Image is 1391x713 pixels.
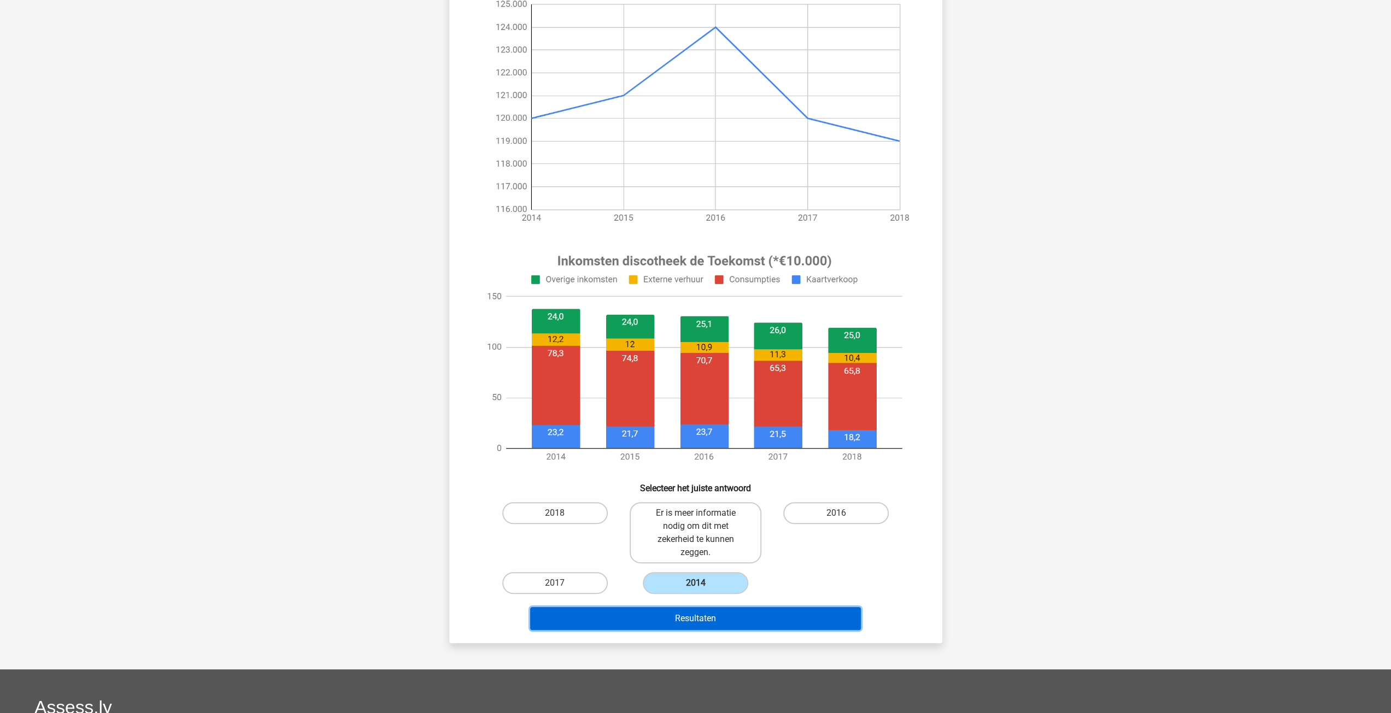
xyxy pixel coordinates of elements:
[783,502,889,524] label: 2016
[502,572,608,594] label: 2017
[467,474,925,493] h6: Selecteer het juiste antwoord
[530,607,861,630] button: Resultaten
[643,572,748,594] label: 2014
[630,502,761,563] label: Er is meer informatie nodig om dit met zekerheid te kunnen zeggen.
[502,502,608,524] label: 2018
